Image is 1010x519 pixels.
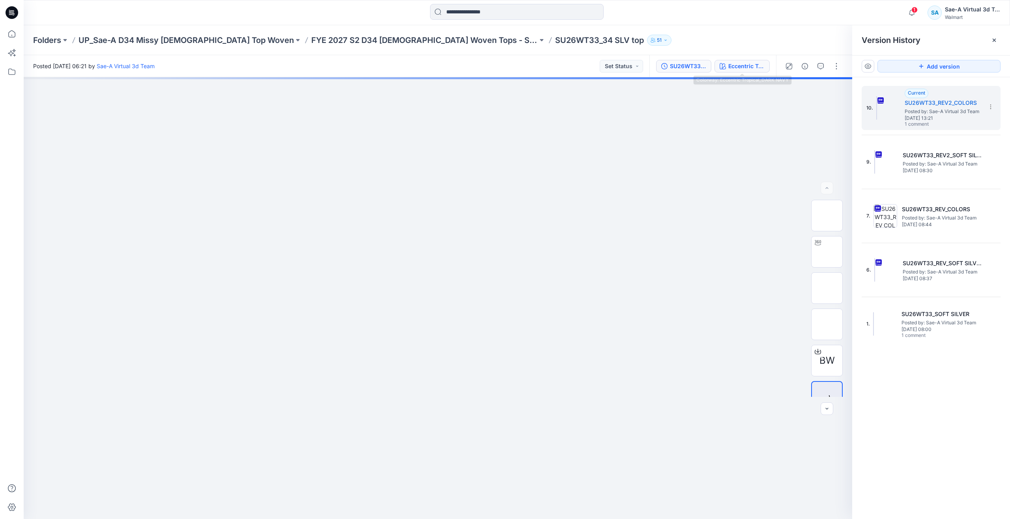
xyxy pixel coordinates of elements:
span: 1. [866,320,870,327]
div: Walmart [945,14,1000,20]
p: SU26WT33_34 SLV top [555,35,644,46]
span: [DATE] 08:00 [902,327,980,332]
h5: SU26WT33_REV_SOFT SILVER [903,259,982,268]
button: Eccentric Tropical_DARK NAVY [714,60,770,73]
div: Sae-A Virtual 3d Team [945,5,1000,14]
button: 51 [647,35,671,46]
div: SU26WT33_REV2_COLORS [670,62,706,71]
span: Posted by: Sae-A Virtual 3d Team [902,319,980,327]
span: 1 [911,7,918,13]
img: SU26WT33_SOFT SILVER [873,312,874,336]
span: [DATE] 08:44 [902,222,981,227]
span: Posted by: Sae-A Virtual 3d Team [905,108,984,115]
span: 7. [866,212,870,220]
span: Posted by: Sae-A Virtual 3d Team [903,268,982,276]
button: Add version [877,60,1001,73]
h5: SU26WT33_REV_COLORS [902,205,981,214]
a: FYE 2027 S2 D34 [DEMOGRAPHIC_DATA] Woven Tops - Sae-A [311,35,538,46]
button: Details [799,60,811,73]
button: Show Hidden Versions [862,60,874,73]
a: Folders [33,35,61,46]
a: Sae-A Virtual 3d Team [97,63,155,69]
span: Posted [DATE] 06:21 by [33,62,155,70]
button: SU26WT33_REV2_COLORS [656,60,711,73]
img: SU26WT33_REV2_SOFT SILVER [874,150,875,174]
img: SU26WT33_REV_COLORS [873,204,897,228]
img: SU26WT33_REV2_COLORS [876,96,877,120]
span: 10. [866,104,873,112]
p: 51 [657,36,662,45]
span: [DATE] 08:37 [903,276,982,281]
span: BW [819,353,835,368]
h5: SU26WT33_REV2_COLORS [905,98,984,108]
span: Posted by: Sae-A Virtual 3d Team [903,160,982,168]
span: 6. [866,266,871,273]
button: Close [991,37,997,43]
span: Posted by: Sae-A Virtual 3d Team [902,214,981,222]
span: 1 comment [905,121,960,128]
span: 1 comment [902,333,957,339]
a: UP_Sae-A D34 Missy [DEMOGRAPHIC_DATA] Top Woven [79,35,294,46]
span: 9. [866,158,871,166]
span: [DATE] 13:21 [905,115,984,121]
span: Version History [862,35,920,45]
span: Current [908,90,925,96]
h5: SU26WT33_SOFT SILVER [902,309,980,319]
div: SA [928,6,942,20]
span: [DATE] 08:30 [903,168,982,173]
h5: SU26WT33_REV2_SOFT SILVER [903,151,982,160]
div: Eccentric Tropical_DARK NAVY [728,62,765,71]
img: SU26WT33_REV_SOFT SILVER [874,258,875,282]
